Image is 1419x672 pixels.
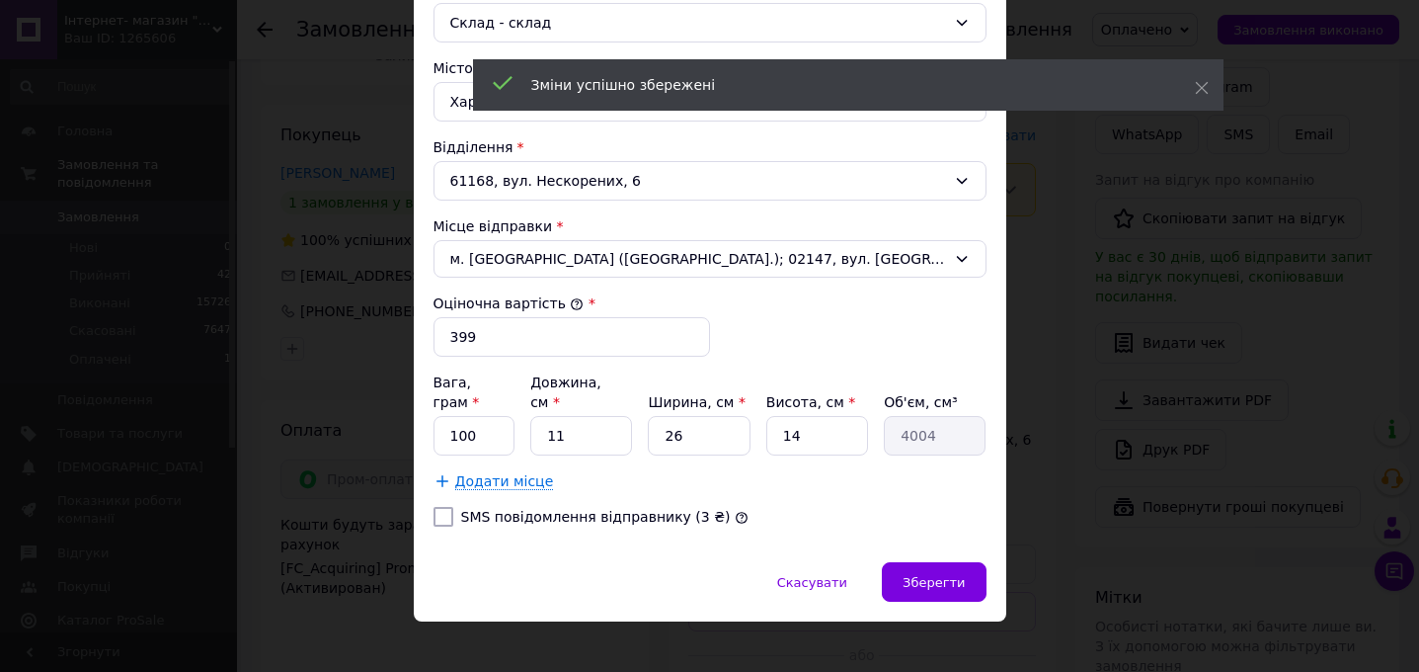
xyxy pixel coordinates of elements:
label: Оціночна вартість [434,295,585,311]
div: Об'єм, см³ [884,392,985,412]
div: Місце відправки [434,216,986,236]
label: Довжина, см [530,375,601,410]
div: Харків [434,82,986,122]
label: Ширина, см [648,394,745,410]
div: Зміни успішно збережені [531,75,1145,95]
div: Склад - склад [450,12,946,34]
label: Вага, грам [434,375,480,410]
label: Висота, см [766,394,855,410]
span: Скасувати [777,575,847,590]
div: Місто [434,58,986,78]
div: 61168, вул. Нескорених, 6 [434,161,986,201]
span: м. [GEOGRAPHIC_DATA] ([GEOGRAPHIC_DATA].); 02147, вул. [GEOGRAPHIC_DATA], 39 [450,249,946,269]
div: Відділення [434,137,986,157]
span: Зберегти [903,575,965,590]
span: Додати місце [455,473,554,490]
label: SMS повідомлення відправнику (3 ₴) [461,509,731,525]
